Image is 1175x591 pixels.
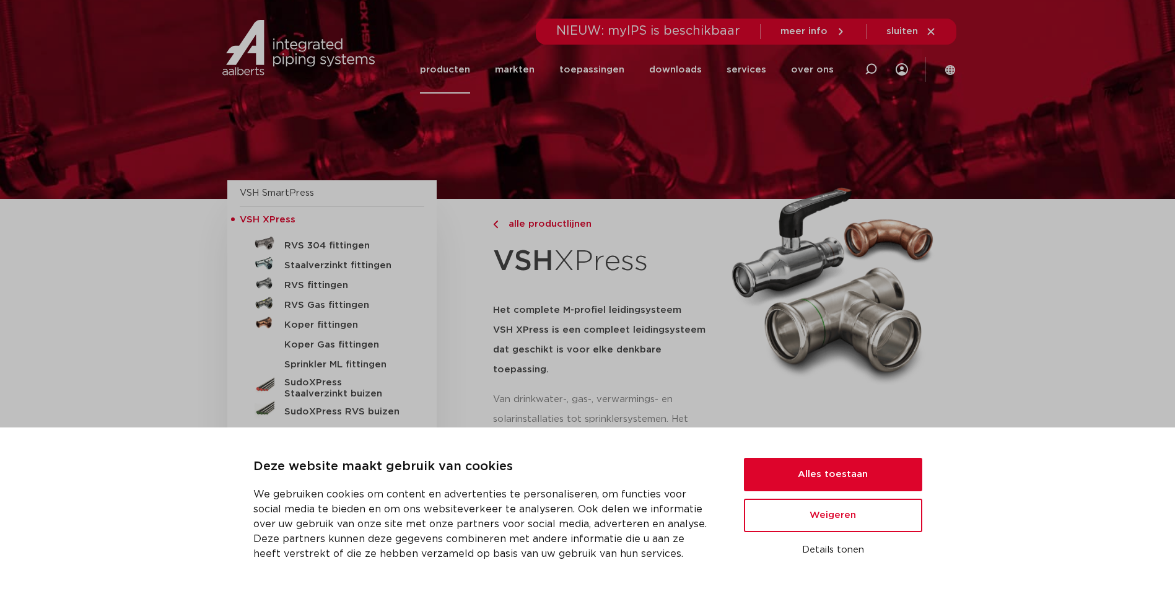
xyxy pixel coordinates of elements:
[493,247,554,276] strong: VSH
[727,46,766,94] a: services
[240,253,424,273] a: Staalverzinkt fittingen
[744,540,922,561] button: Details tonen
[284,320,407,331] h5: Koper fittingen
[284,300,407,311] h5: RVS Gas fittingen
[240,273,424,293] a: RVS fittingen
[240,293,424,313] a: RVS Gas fittingen
[284,260,407,271] h5: Staalverzinkt fittingen
[240,352,424,372] a: Sprinkler ML fittingen
[780,27,828,36] span: meer info
[284,377,407,400] h5: SudoXPress Staalverzinkt buizen
[240,313,424,333] a: Koper fittingen
[240,215,295,224] span: VSH XPress
[886,27,918,36] span: sluiten
[240,234,424,253] a: RVS 304 fittingen
[493,221,498,229] img: chevron-right.svg
[284,359,407,370] h5: Sprinkler ML fittingen
[559,46,624,94] a: toepassingen
[284,240,407,252] h5: RVS 304 fittingen
[744,458,922,491] button: Alles toestaan
[240,400,424,419] a: SudoXPress RVS buizen
[420,46,834,94] nav: Menu
[493,238,717,286] h1: XPress
[493,217,717,232] a: alle productlijnen
[253,487,714,561] p: We gebruiken cookies om content en advertenties te personaliseren, om functies voor social media ...
[495,46,535,94] a: markten
[240,372,424,400] a: SudoXPress Staalverzinkt buizen
[649,46,702,94] a: downloads
[284,339,407,351] h5: Koper Gas fittingen
[284,426,407,437] h5: Sprinkler ML buizen
[240,333,424,352] a: Koper Gas fittingen
[284,280,407,291] h5: RVS fittingen
[744,499,922,532] button: Weigeren
[791,46,834,94] a: over ons
[420,46,470,94] a: producten
[501,219,592,229] span: alle productlijnen
[240,188,314,198] a: VSH SmartPress
[240,419,424,439] a: Sprinkler ML buizen
[493,390,717,449] p: Van drinkwater-, gas-, verwarmings- en solarinstallaties tot sprinklersystemen. Het assortiment b...
[556,25,740,37] span: NIEUW: myIPS is beschikbaar
[253,457,714,477] p: Deze website maakt gebruik van cookies
[886,26,937,37] a: sluiten
[780,26,846,37] a: meer info
[284,406,407,418] h5: SudoXPress RVS buizen
[493,300,717,380] h5: Het complete M-profiel leidingsysteem VSH XPress is een compleet leidingsysteem dat geschikt is v...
